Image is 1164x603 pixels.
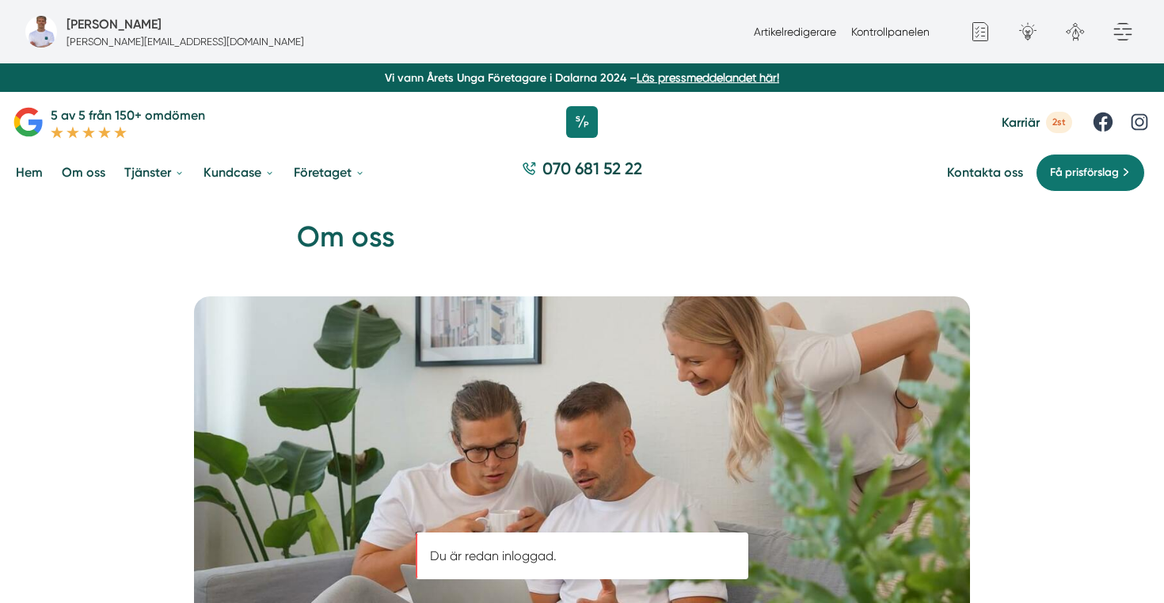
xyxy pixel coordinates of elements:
a: Kontakta oss [947,165,1023,180]
span: 070 681 52 22 [542,157,642,180]
a: Karriär 2st [1002,112,1072,133]
p: Du är redan inloggad. [430,547,734,565]
p: [PERSON_NAME][EMAIL_ADDRESS][DOMAIN_NAME] [67,34,304,49]
a: Läs pressmeddelandet här! [637,71,779,84]
a: Tjänster [121,152,188,193]
p: Vi vann Årets Unga Företagare i Dalarna 2024 – [6,70,1158,86]
a: Hem [13,152,46,193]
h1: Om oss [297,218,867,269]
a: Företaget [291,152,368,193]
span: Karriär [1002,115,1040,130]
img: foretagsbild-pa-smartproduktion-en-webbyraer-i-dalarnas-lan.png [25,16,57,48]
a: Kontrollpanelen [851,25,930,38]
a: Kundcase [200,152,278,193]
p: 5 av 5 från 150+ omdömen [51,105,205,125]
a: Om oss [59,152,108,193]
span: 2st [1046,112,1072,133]
a: 070 681 52 22 [515,157,649,188]
a: Få prisförslag [1036,154,1145,192]
span: Få prisförslag [1050,164,1119,181]
h5: Administratör [67,14,162,34]
a: Artikelredigerare [754,25,836,38]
